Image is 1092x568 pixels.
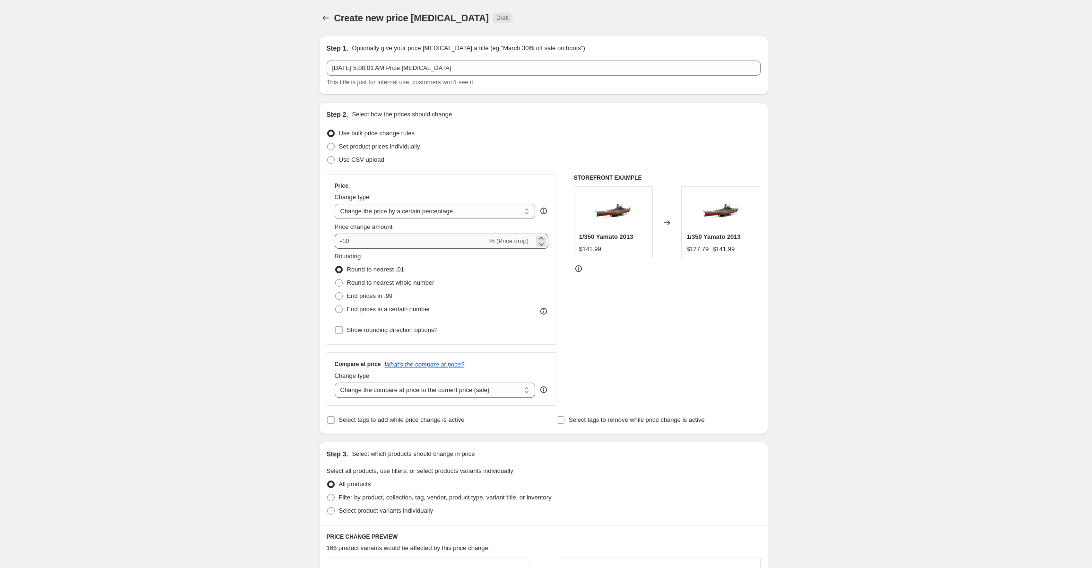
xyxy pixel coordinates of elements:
[335,372,370,379] span: Change type
[496,14,509,22] span: Draft
[335,360,381,368] h3: Compare at price
[579,233,633,240] span: 1/350 Yamato 2013
[579,245,601,254] div: $141.99
[569,416,705,423] span: Select tags to remove while price change is active
[385,361,465,368] button: What's the compare at price?
[574,174,761,182] h6: STOREFRONT EXAMPLE
[339,507,433,514] span: Select product variants individually
[712,245,735,254] strike: $141.99
[347,306,430,313] span: End prices in a certain number
[702,192,740,229] img: T78030_80x.jpg
[335,223,393,230] span: Price change amount
[539,385,548,394] div: help
[686,245,709,254] div: $127.79
[335,234,487,249] input: -15
[335,253,361,260] span: Rounding
[347,266,404,273] span: Round to nearest .01
[352,449,475,459] p: Select which products should change in price
[539,206,548,216] div: help
[327,533,761,541] h6: PRICE CHANGE PREVIEW
[339,494,552,501] span: Filter by product, collection, tag, vendor, product type, variant title, or inventory
[327,544,490,551] span: 166 product variants would be affected by this price change:
[327,467,513,474] span: Select all products, use filters, or select products variants individually
[339,481,371,488] span: All products
[339,416,465,423] span: Select tags to add while price change is active
[594,192,632,229] img: T78030_80x.jpg
[327,61,761,76] input: 30% off holiday sale
[489,237,529,245] span: % (Price drop)
[339,130,415,137] span: Use bulk price change rules
[347,292,393,299] span: End prices in .99
[347,326,438,333] span: Show rounding direction options?
[339,143,420,150] span: Set product prices individually
[327,449,348,459] h2: Step 3.
[334,13,489,23] span: Create new price [MEDICAL_DATA]
[347,279,434,286] span: Round to nearest whole number
[327,110,348,119] h2: Step 2.
[352,44,585,53] p: Optionally give your price [MEDICAL_DATA] a title (eg "March 30% off sale on boots")
[327,79,473,86] span: This title is just for internal use, customers won't see it
[335,193,370,201] span: Change type
[339,156,384,163] span: Use CSV upload
[327,44,348,53] h2: Step 1.
[335,182,348,190] h3: Price
[352,110,452,119] p: Select how the prices should change
[686,233,741,240] span: 1/350 Yamato 2013
[319,11,332,25] button: Price change jobs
